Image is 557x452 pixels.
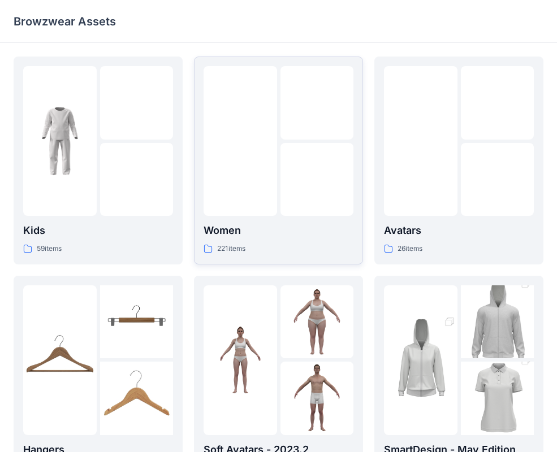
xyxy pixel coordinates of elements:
p: Women [204,223,353,238]
img: folder 2 [100,285,174,359]
img: folder 1 [384,105,457,178]
img: folder 2 [280,285,354,359]
img: folder 3 [280,362,354,435]
img: folder 1 [23,105,97,178]
a: folder 1folder 2folder 3Women221items [194,56,363,264]
img: folder 3 [100,362,174,435]
p: Browzwear Assets [14,14,116,29]
img: folder 1 [204,105,277,178]
img: folder 1 [23,323,97,397]
img: folder 3 [280,143,354,216]
a: folder 1folder 2folder 3Kids59items [14,56,183,264]
a: folder 1folder 2folder 3Avatars26items [374,56,543,264]
p: Avatars [384,223,534,238]
img: folder 1 [384,305,457,415]
p: 221 items [217,243,245,255]
p: 59 items [37,243,62,255]
img: folder 3 [100,143,174,216]
img: folder 2 [461,66,534,140]
img: folder 2 [100,66,174,140]
p: Kids [23,223,173,238]
img: folder 2 [280,66,354,140]
img: folder 1 [204,323,277,397]
img: folder 2 [461,267,534,376]
img: folder 3 [461,143,534,216]
p: 26 items [398,243,422,255]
